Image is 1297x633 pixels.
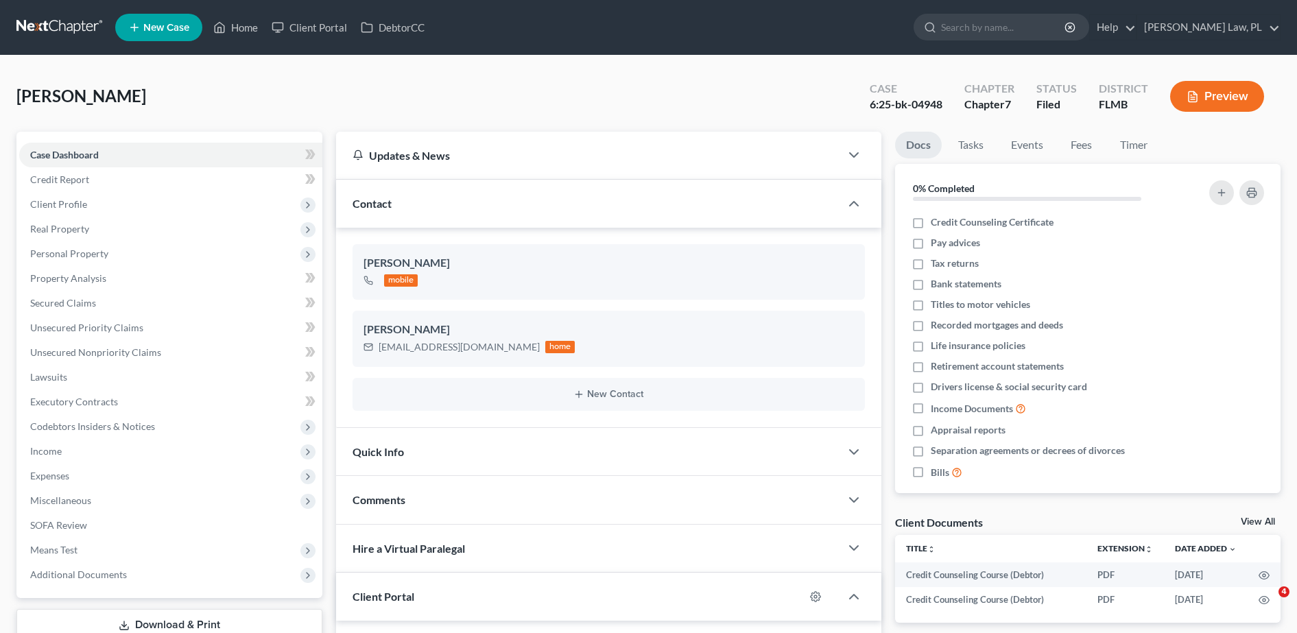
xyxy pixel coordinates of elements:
[931,298,1030,311] span: Titles to motor vehicles
[19,340,322,365] a: Unsecured Nonpriority Claims
[895,132,942,158] a: Docs
[379,340,540,354] div: [EMAIL_ADDRESS][DOMAIN_NAME]
[895,587,1086,612] td: Credit Counseling Course (Debtor)
[30,346,161,358] span: Unsecured Nonpriority Claims
[870,81,942,97] div: Case
[895,515,983,529] div: Client Documents
[1278,586,1289,597] span: 4
[947,132,995,158] a: Tasks
[870,97,942,112] div: 6:25-bk-04948
[941,14,1067,40] input: Search by name...
[19,365,322,390] a: Lawsuits
[931,318,1063,332] span: Recorded mortgages and deeds
[931,339,1025,353] span: Life insurance policies
[30,322,143,333] span: Unsecured Priority Claims
[1175,543,1237,553] a: Date Added expand_more
[353,197,392,210] span: Contact
[364,255,854,272] div: [PERSON_NAME]
[354,15,431,40] a: DebtorCC
[384,274,418,287] div: mobile
[30,149,99,160] span: Case Dashboard
[545,341,575,353] div: home
[1099,81,1148,97] div: District
[1090,15,1136,40] a: Help
[1241,517,1275,527] a: View All
[931,277,1001,291] span: Bank statements
[906,543,936,553] a: Titleunfold_more
[353,493,405,506] span: Comments
[30,174,89,185] span: Credit Report
[931,444,1125,457] span: Separation agreements or decrees of divorces
[353,590,414,603] span: Client Portal
[30,420,155,432] span: Codebtors Insiders & Notices
[30,569,127,580] span: Additional Documents
[964,97,1014,112] div: Chapter
[30,494,91,506] span: Miscellaneous
[30,272,106,284] span: Property Analysis
[1099,97,1148,112] div: FLMB
[1005,97,1011,110] span: 7
[364,322,854,338] div: [PERSON_NAME]
[30,470,69,481] span: Expenses
[143,23,189,33] span: New Case
[931,423,1006,437] span: Appraisal reports
[1097,543,1153,553] a: Extensionunfold_more
[30,248,108,259] span: Personal Property
[30,297,96,309] span: Secured Claims
[16,86,146,106] span: [PERSON_NAME]
[927,545,936,553] i: unfold_more
[1060,132,1104,158] a: Fees
[1086,562,1164,587] td: PDF
[1164,562,1248,587] td: [DATE]
[1036,81,1077,97] div: Status
[1228,545,1237,553] i: expand_more
[19,167,322,192] a: Credit Report
[265,15,354,40] a: Client Portal
[1250,586,1283,619] iframe: Intercom live chat
[30,198,87,210] span: Client Profile
[364,389,854,400] button: New Contact
[931,466,949,479] span: Bills
[964,81,1014,97] div: Chapter
[19,143,322,167] a: Case Dashboard
[1109,132,1158,158] a: Timer
[1164,587,1248,612] td: [DATE]
[19,390,322,414] a: Executory Contracts
[30,396,118,407] span: Executory Contracts
[931,380,1087,394] span: Drivers license & social security card
[19,291,322,315] a: Secured Claims
[1036,97,1077,112] div: Filed
[353,542,465,555] span: Hire a Virtual Paralegal
[931,256,979,270] span: Tax returns
[30,223,89,235] span: Real Property
[30,445,62,457] span: Income
[353,445,404,458] span: Quick Info
[19,513,322,538] a: SOFA Review
[30,544,78,556] span: Means Test
[1137,15,1280,40] a: [PERSON_NAME] Law, PL
[913,182,975,194] strong: 0% Completed
[1170,81,1264,112] button: Preview
[30,519,87,531] span: SOFA Review
[30,371,67,383] span: Lawsuits
[895,562,1086,587] td: Credit Counseling Course (Debtor)
[1145,545,1153,553] i: unfold_more
[931,402,1013,416] span: Income Documents
[206,15,265,40] a: Home
[1000,132,1054,158] a: Events
[931,215,1054,229] span: Credit Counseling Certificate
[931,236,980,250] span: Pay advices
[19,266,322,291] a: Property Analysis
[931,359,1064,373] span: Retirement account statements
[19,315,322,340] a: Unsecured Priority Claims
[1086,587,1164,612] td: PDF
[353,148,824,163] div: Updates & News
